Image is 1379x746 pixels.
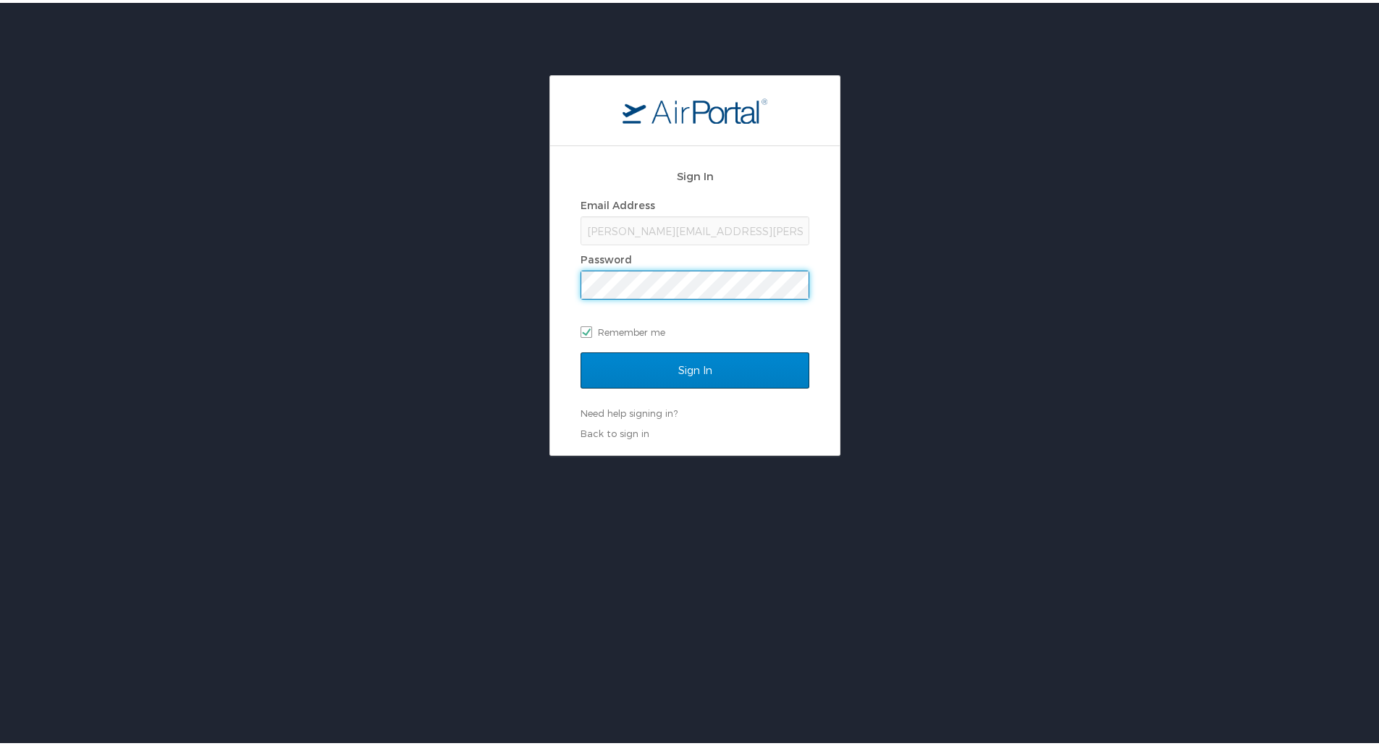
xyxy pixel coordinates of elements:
input: Sign In [581,349,809,386]
label: Remember me [581,318,809,340]
img: logo [623,95,767,121]
a: Back to sign in [581,425,649,436]
h2: Sign In [581,165,809,182]
label: Email Address [581,196,655,208]
a: Need help signing in? [581,404,678,416]
label: Password [581,250,632,263]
